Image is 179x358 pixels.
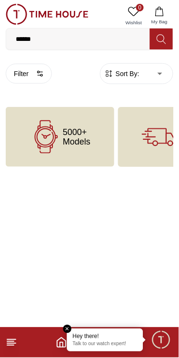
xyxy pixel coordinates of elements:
[6,64,52,84] button: Filter
[104,69,139,78] button: Sort By:
[122,19,146,26] span: Wishlist
[56,337,67,348] a: Home
[6,4,89,25] img: ...
[148,18,171,25] span: My Bag
[73,333,138,340] div: Hey there!
[63,127,90,146] span: 5000+ Models
[151,330,172,351] div: Chat Widget
[146,4,173,28] button: My Bag
[122,4,146,28] a: 0Wishlist
[63,325,72,334] em: Close tooltip
[114,69,139,78] span: Sort By:
[73,341,138,348] p: Talk to our watch expert!
[136,4,144,11] span: 0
